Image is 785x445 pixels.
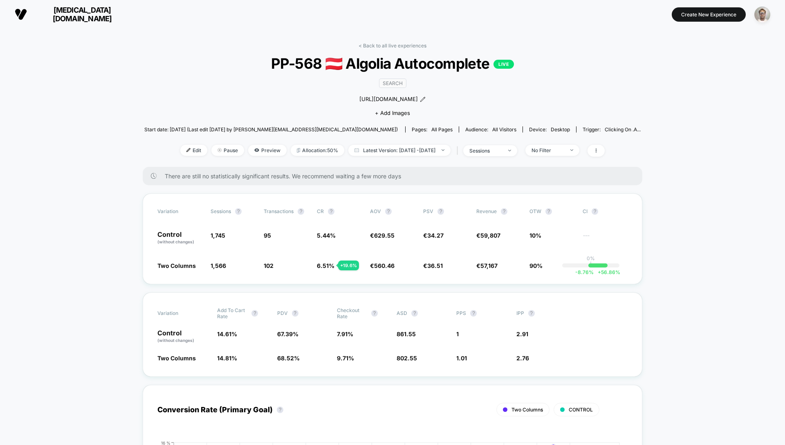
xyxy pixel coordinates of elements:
[264,208,294,214] span: Transactions
[476,262,498,269] span: €
[292,310,298,317] button: ?
[370,208,381,214] span: AOV
[374,262,395,269] span: 560.46
[590,261,592,267] p: |
[516,355,529,362] span: 2.76
[570,149,573,151] img: end
[248,145,287,156] span: Preview
[397,310,407,316] span: ASD
[277,330,298,337] span: 67.39 %
[180,145,207,156] span: Edit
[469,148,502,154] div: sessions
[456,330,459,337] span: 1
[359,95,418,103] span: [URL][DOMAIN_NAME]
[157,208,202,215] span: Variation
[442,149,444,151] img: end
[217,355,237,362] span: 14.81 %
[437,208,444,215] button: ?
[529,232,541,239] span: 10%
[359,43,426,49] a: < Back to all live experiences
[370,232,395,239] span: €
[431,126,453,133] span: all pages
[583,126,641,133] div: Trigger:
[157,338,194,343] span: (without changes)
[476,232,500,239] span: €
[397,330,416,337] span: 861.55
[427,262,443,269] span: 36.51
[511,407,543,413] span: Two Columns
[423,208,433,214] span: PSV
[211,145,244,156] span: Pause
[508,150,511,151] img: end
[12,5,134,23] button: [MEDICAL_DATA][DOMAIN_NAME]
[575,269,594,275] span: -8.76 %
[470,310,477,317] button: ?
[264,232,271,239] span: 95
[338,261,359,270] div: + 19.6 %
[605,126,641,133] span: Clicking on .a...
[165,173,626,180] span: There are still no statistically significant results. We recommend waiting a few more days
[385,208,392,215] button: ?
[157,262,196,269] span: Two Columns
[337,355,354,362] span: 9.71 %
[264,262,274,269] span: 102
[186,148,191,152] img: edit
[218,148,222,152] img: end
[592,208,598,215] button: ?
[211,208,231,214] span: Sessions
[551,126,570,133] span: desktop
[374,232,395,239] span: 629.55
[493,60,514,69] p: LIVE
[337,330,353,337] span: 7.91 %
[583,233,628,245] span: ---
[211,262,226,269] span: 1,566
[501,208,507,215] button: ?
[752,6,773,23] button: ppic
[157,307,202,319] span: Variation
[157,239,194,244] span: (without changes)
[337,307,367,319] span: Checkout Rate
[277,310,288,316] span: PDV
[277,407,283,413] button: ?
[456,355,467,362] span: 1.01
[375,110,410,116] span: + Add Images
[411,310,418,317] button: ?
[480,232,500,239] span: 59,807
[348,145,451,156] span: Latest Version: [DATE] - [DATE]
[583,208,628,215] span: CI
[211,232,225,239] span: 1,745
[370,262,395,269] span: €
[476,208,497,214] span: Revenue
[528,310,535,317] button: ?
[455,145,463,157] span: |
[291,145,344,156] span: Allocation: 50%
[480,262,498,269] span: 57,167
[298,208,304,215] button: ?
[587,255,595,261] p: 0%
[465,126,516,133] div: Audience:
[516,330,528,337] span: 2.91
[317,262,334,269] span: 6.51 %
[492,126,516,133] span: All Visitors
[251,310,258,317] button: ?
[317,232,336,239] span: 5.44 %
[397,355,417,362] span: 802.55
[569,407,593,413] span: CONTROL
[217,307,247,319] span: Add To Cart Rate
[516,310,524,316] span: IPP
[523,126,576,133] span: Device:
[545,208,552,215] button: ?
[157,330,209,344] p: Control
[371,310,378,317] button: ?
[754,7,770,22] img: ppic
[456,310,466,316] span: PPS
[144,126,398,133] span: Start date: [DATE] (Last edit [DATE] by [PERSON_NAME][EMAIL_ADDRESS][MEDICAL_DATA][DOMAIN_NAME])
[379,79,406,88] span: SEARCH
[427,232,444,239] span: 34.27
[217,330,237,337] span: 14.61 %
[277,355,300,362] span: 68.52 %
[423,232,444,239] span: €
[317,208,324,214] span: CR
[235,208,242,215] button: ?
[594,269,620,275] span: 56.86 %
